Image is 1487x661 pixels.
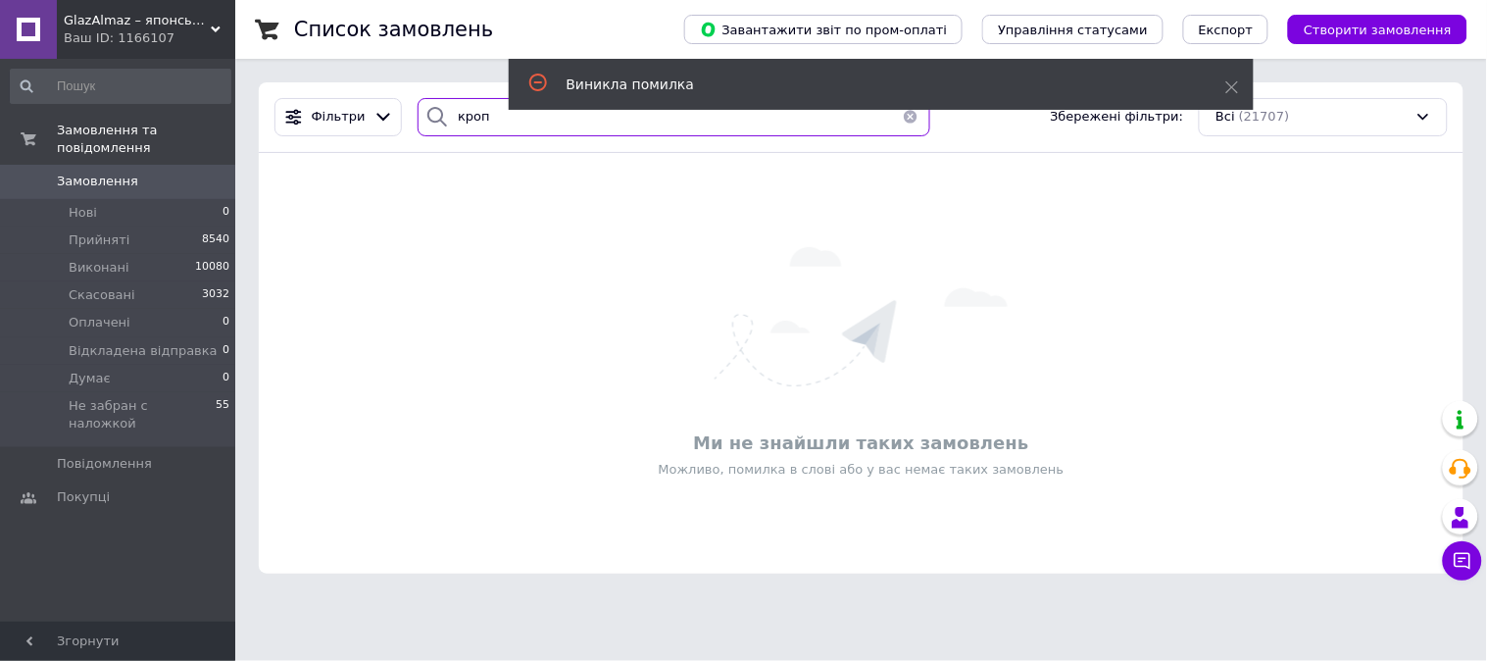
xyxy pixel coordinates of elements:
[69,314,130,331] span: Оплачені
[982,15,1164,44] button: Управління статусами
[69,259,129,277] span: Виконані
[223,370,229,387] span: 0
[294,18,493,41] h1: Список замовлень
[223,204,229,222] span: 0
[715,247,1008,386] img: Нічого не знайдено
[10,69,231,104] input: Пошук
[418,98,930,136] input: Пошук за номером замовлення, ПІБ покупця, номером телефону, Email, номером накладної
[1051,108,1184,127] span: Збережені фільтри:
[69,286,135,304] span: Скасовані
[1304,23,1452,37] span: Створити замовлення
[69,231,129,249] span: Прийняті
[69,397,216,432] span: Не забран с наложкой
[1199,23,1254,37] span: Експорт
[1443,541,1482,581] button: Чат з покупцем
[64,12,211,29] span: GlazAlmaz – японські краплі для очей
[684,15,963,44] button: Завантажити звіт по пром-оплаті
[269,431,1454,455] div: Ми не знайшли таких замовлень
[57,488,110,506] span: Покупці
[567,75,1176,94] div: Виникла помилка
[69,370,111,387] span: Думає
[223,342,229,360] span: 0
[57,122,235,157] span: Замовлення та повідомлення
[216,397,229,432] span: 55
[57,173,138,190] span: Замовлення
[998,23,1148,37] span: Управління статусами
[69,342,218,360] span: Відкладена відправка
[891,98,930,136] button: Очистить
[1215,108,1235,127] span: Всі
[57,455,152,473] span: Повідомлення
[269,461,1454,479] div: Можливо, помилка в слові або у вас немає таких замовлень
[202,231,229,249] span: 8540
[1183,15,1269,44] button: Експорт
[195,259,229,277] span: 10080
[700,21,947,38] span: Завантажити звіт по пром-оплаті
[202,286,229,304] span: 3032
[1239,109,1290,124] span: (21707)
[312,108,366,127] span: Фільтри
[69,204,97,222] span: Нові
[1268,22,1467,36] a: Створити замовлення
[223,314,229,331] span: 0
[1288,15,1467,44] button: Створити замовлення
[64,29,235,47] div: Ваш ID: 1166107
